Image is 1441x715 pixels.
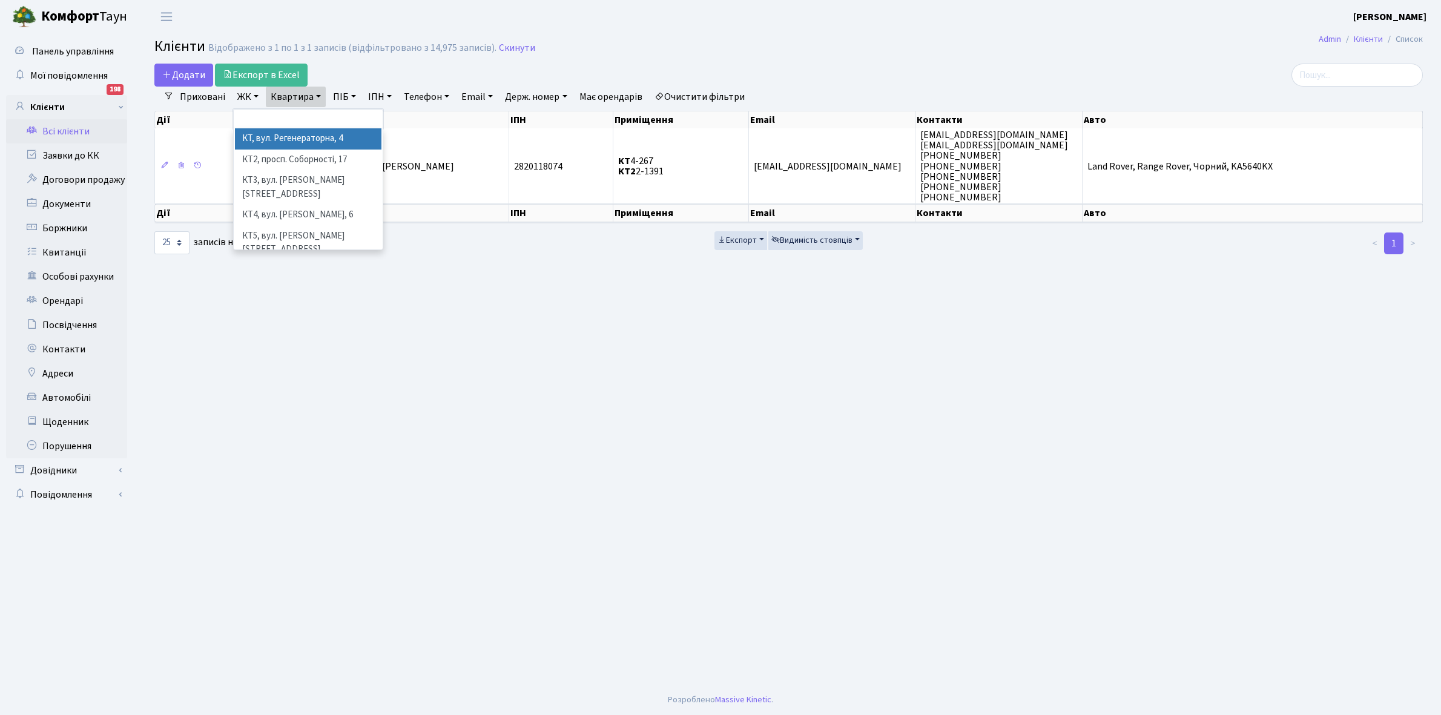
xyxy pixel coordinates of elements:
a: Довідники [6,458,127,483]
a: ПІБ [328,87,361,107]
button: Експорт [714,231,767,250]
span: Видимість стовпців [771,234,852,246]
a: 1 [1384,232,1403,254]
a: Email [457,87,498,107]
a: ІПН [363,87,397,107]
a: Admin [1319,33,1341,45]
li: КТ, вул. Регенераторна, 4 [235,128,381,150]
b: КТ [618,154,630,168]
a: Посвідчення [6,313,127,337]
div: Розроблено . [668,693,773,707]
li: Список [1383,33,1423,46]
th: Email [749,111,915,128]
th: ПІБ [303,204,509,222]
a: Адреси [6,361,127,386]
a: Щоденник [6,410,127,434]
span: [EMAIL_ADDRESS][DOMAIN_NAME] [EMAIL_ADDRESS][DOMAIN_NAME] [PHONE_NUMBER] [PHONE_NUMBER] [PHONE_NU... [920,128,1068,204]
a: Договори продажу [6,168,127,192]
li: КТ3, вул. [PERSON_NAME][STREET_ADDRESS] [235,170,381,205]
th: Контакти [915,204,1083,222]
a: Документи [6,192,127,216]
a: Контакти [6,337,127,361]
b: КТ2 [618,165,636,178]
a: Всі клієнти [6,119,127,143]
a: [PERSON_NAME] [1353,10,1426,24]
a: Експорт в Excel [215,64,308,87]
span: Мої повідомлення [30,69,108,82]
a: Клієнти [6,95,127,119]
span: Land Rover, Range Rover, Чорний, KA5640KX [1087,160,1273,173]
span: 4-267 2-1391 [618,154,664,178]
a: Має орендарів [575,87,647,107]
div: Відображено з 1 по 1 з 1 записів (відфільтровано з 14,975 записів). [208,42,496,54]
span: [EMAIL_ADDRESS][DOMAIN_NAME] [754,160,902,173]
li: КТ2, просп. Соборності, 17 [235,150,381,171]
a: Квартира [266,87,326,107]
input: Пошук... [1291,64,1423,87]
th: Авто [1083,111,1423,128]
a: Заявки до КК [6,143,127,168]
th: ІПН [509,204,613,222]
th: Приміщення [613,204,750,222]
a: Автомобілі [6,386,127,410]
th: Контакти [915,111,1083,128]
div: 198 [107,84,124,95]
a: Держ. номер [500,87,572,107]
a: Порушення [6,434,127,458]
label: записів на сторінці [154,231,277,254]
a: Орендарі [6,289,127,313]
a: Додати [154,64,213,87]
li: КТ4, вул. [PERSON_NAME], 6 [235,205,381,226]
th: ІПН [509,111,613,128]
button: Видимість стовпців [768,231,863,250]
span: Додати [162,68,205,82]
a: Панель управління [6,39,127,64]
button: Переключити навігацію [151,7,182,27]
a: Скинути [499,42,535,54]
th: Дії [155,204,251,222]
li: КТ5, вул. [PERSON_NAME][STREET_ADDRESS] [235,226,381,260]
a: Приховані [175,87,230,107]
a: Очистити фільтри [650,87,750,107]
th: ПІБ [303,111,509,128]
span: Експорт [717,234,757,246]
a: Телефон [399,87,454,107]
a: Клієнти [1354,33,1383,45]
a: Боржники [6,216,127,240]
span: Таун [41,7,127,27]
span: Клієнти [154,36,205,57]
select: записів на сторінці [154,231,190,254]
img: logo.png [12,5,36,29]
nav: breadcrumb [1301,27,1441,52]
a: Massive Kinetic [715,693,771,706]
a: Мої повідомлення198 [6,64,127,88]
a: Повідомлення [6,483,127,507]
th: Авто [1083,204,1423,222]
a: Особові рахунки [6,265,127,289]
th: Дії [155,111,251,128]
th: Приміщення [613,111,750,128]
span: 2820118074 [514,160,562,173]
b: Комфорт [41,7,99,26]
th: Email [749,204,915,222]
span: Панель управління [32,45,114,58]
a: Квитанції [6,240,127,265]
a: ЖК [232,87,263,107]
